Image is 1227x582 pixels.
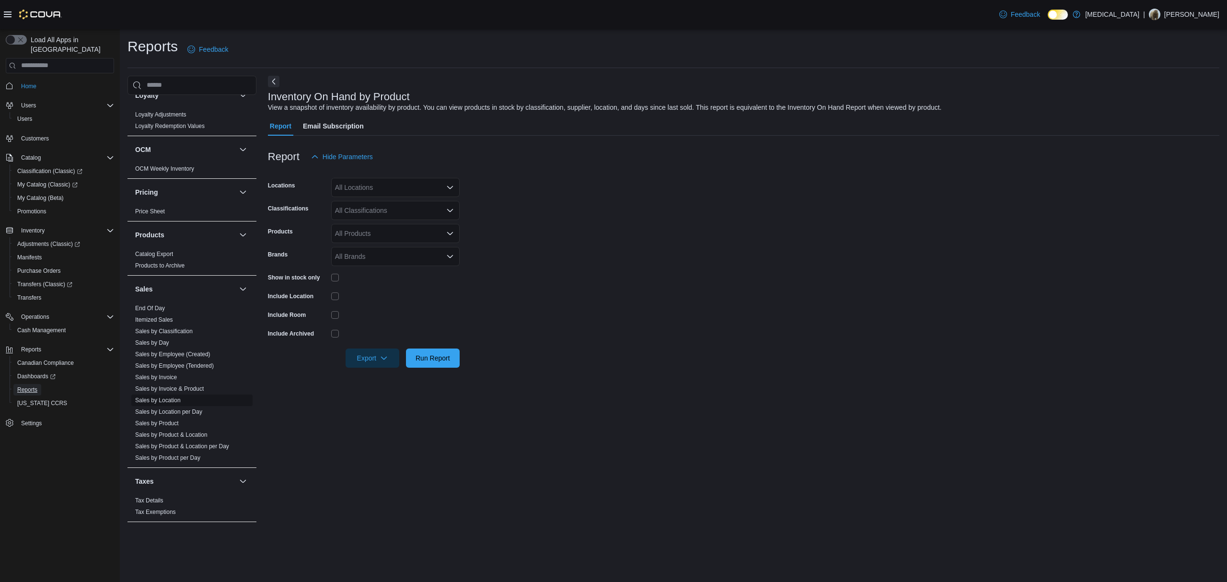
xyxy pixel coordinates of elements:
button: Purchase Orders [10,264,118,278]
button: Inventory [2,224,118,237]
span: Transfers [17,294,41,302]
span: My Catalog (Classic) [17,181,78,188]
span: Cash Management [13,325,114,336]
span: Promotions [17,208,46,215]
h3: Pricing [135,187,158,197]
h1: Reports [127,37,178,56]
a: Dashboards [13,371,59,382]
span: Email Subscription [303,116,364,136]
h3: Taxes [135,477,154,486]
span: Transfers (Classic) [13,279,114,290]
span: Sales by Employee (Created) [135,350,210,358]
span: Purchase Orders [13,265,114,277]
h3: Inventory On Hand by Product [268,91,410,103]
a: Products to Archive [135,262,185,269]
p: [MEDICAL_DATA] [1085,9,1139,20]
button: Inventory [17,225,48,236]
span: Feedback [199,45,228,54]
a: Catalog Export [135,251,173,257]
a: Loyalty Adjustments [135,111,186,118]
span: Itemized Sales [135,316,173,324]
span: Loyalty Redemption Values [135,122,205,130]
button: Home [2,79,118,93]
span: Cash Management [17,326,66,334]
a: Adjustments (Classic) [13,238,84,250]
span: Inventory [21,227,45,234]
button: Manifests [10,251,118,264]
span: Adjustments (Classic) [13,238,114,250]
button: Export [346,349,399,368]
a: Settings [17,418,46,429]
a: Sales by Location per Day [135,408,202,415]
a: Sales by Product per Day [135,454,200,461]
a: Home [17,81,40,92]
label: Include Archived [268,330,314,338]
button: Transfers [10,291,118,304]
span: Manifests [13,252,114,263]
a: Sales by Classification [135,328,193,335]
a: Manifests [13,252,46,263]
button: Canadian Compliance [10,356,118,370]
span: Sales by Employee (Tendered) [135,362,214,370]
button: Hide Parameters [307,147,377,166]
span: Feedback [1011,10,1040,19]
span: Users [13,113,114,125]
h3: Report [268,151,300,163]
span: Reports [17,344,114,355]
span: Dashboards [17,372,56,380]
span: Users [21,102,36,109]
div: Loyalty [127,109,256,136]
button: OCM [237,144,249,155]
a: Sales by Product [135,420,179,427]
input: Dark Mode [1048,10,1068,20]
span: Sales by Classification [135,327,193,335]
span: Canadian Compliance [17,359,74,367]
a: Promotions [13,206,50,217]
span: Home [17,80,114,92]
button: Users [2,99,118,112]
span: Sales by Product [135,419,179,427]
a: Transfers (Classic) [10,278,118,291]
span: Report [270,116,291,136]
span: Sales by Product & Location per Day [135,442,229,450]
span: Catalog [17,152,114,163]
button: Reports [17,344,45,355]
p: [PERSON_NAME] [1164,9,1219,20]
h3: Products [135,230,164,240]
span: Transfers (Classic) [17,280,72,288]
button: Open list of options [446,253,454,260]
div: Sales [127,303,256,467]
button: Settings [2,416,118,430]
a: Canadian Compliance [13,357,78,369]
a: Tax Exemptions [135,509,176,515]
span: Settings [21,419,42,427]
p: | [1143,9,1145,20]
button: Loyalty [135,91,235,100]
span: Washington CCRS [13,397,114,409]
button: Taxes [237,476,249,487]
span: Transfers [13,292,114,303]
a: Classification (Classic) [13,165,86,177]
button: Open list of options [446,207,454,214]
div: View a snapshot of inventory availability by product. You can view products in stock by classific... [268,103,942,113]
button: Promotions [10,205,118,218]
span: Purchase Orders [17,267,61,275]
span: Settings [17,417,114,429]
a: Price Sheet [135,208,165,215]
button: OCM [135,145,235,154]
span: Export [351,349,394,368]
span: OCM Weekly Inventory [135,165,194,173]
button: My Catalog (Beta) [10,191,118,205]
label: Include Location [268,292,313,300]
span: Reports [13,384,114,396]
span: Customers [17,132,114,144]
div: OCM [127,163,256,178]
div: Pricing [127,206,256,221]
div: Taxes [127,495,256,522]
span: Hide Parameters [323,152,373,162]
h3: Loyalty [135,91,159,100]
span: Price Sheet [135,208,165,215]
